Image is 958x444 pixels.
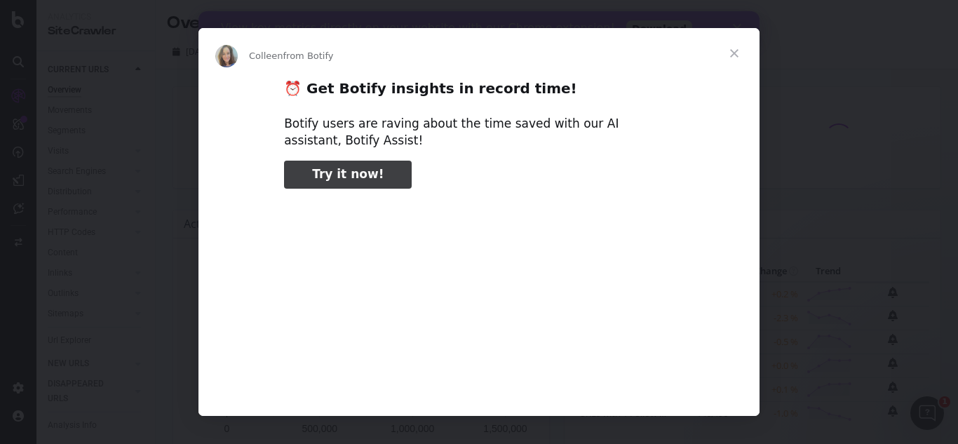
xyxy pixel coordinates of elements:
[249,51,283,61] span: Colleen
[428,9,494,26] a: Download
[709,28,760,79] span: Close
[284,79,674,105] h2: ⏰ Get Botify insights in record time!
[312,167,384,181] span: Try it now!
[22,10,417,24] div: View key metrics directly on your website with our Chrome extension!
[284,161,412,189] a: Try it now!
[283,51,334,61] span: from Botify
[215,45,238,67] img: Profile image for Colleen
[534,13,548,21] div: Close
[284,116,674,149] div: Botify users are raving about the time saved with our AI assistant, Botify Assist!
